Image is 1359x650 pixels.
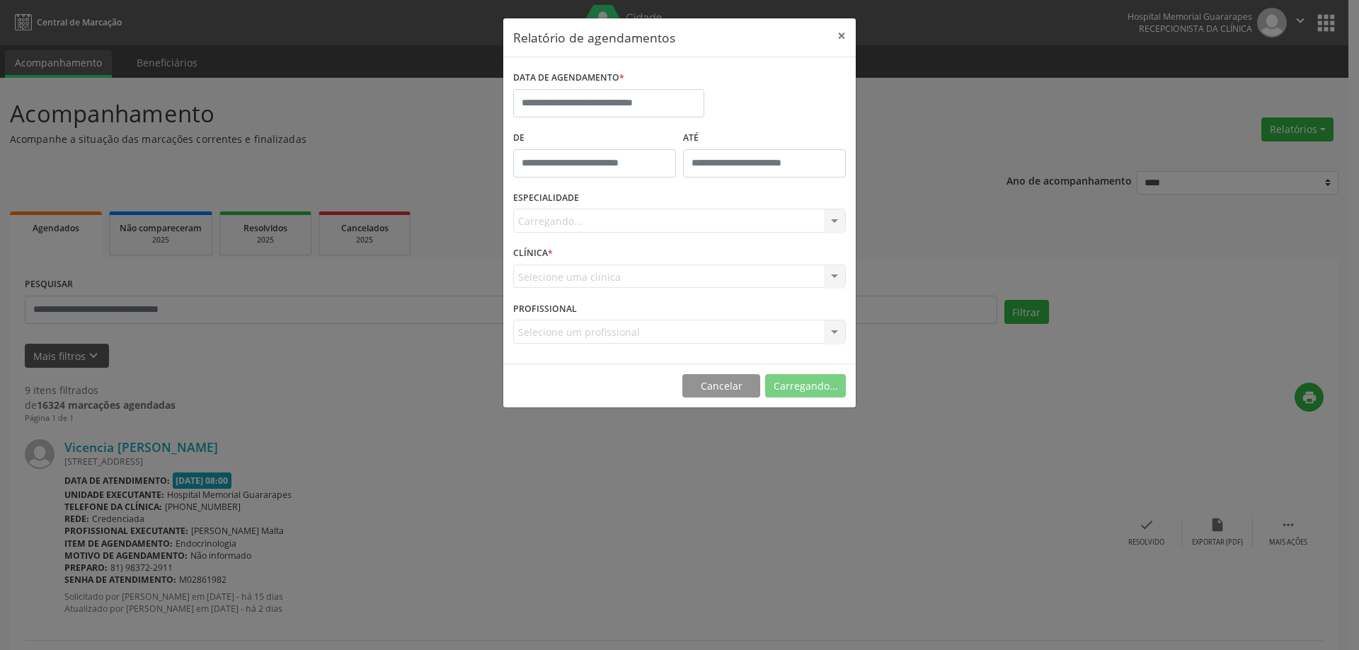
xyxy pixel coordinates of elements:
[682,374,760,398] button: Cancelar
[513,187,579,209] label: ESPECIALIDADE
[827,18,856,53] button: Close
[513,243,553,265] label: CLÍNICA
[765,374,846,398] button: Carregando...
[513,127,676,149] label: De
[683,127,846,149] label: ATÉ
[513,67,624,89] label: DATA DE AGENDAMENTO
[513,298,577,320] label: PROFISSIONAL
[513,28,675,47] h5: Relatório de agendamentos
